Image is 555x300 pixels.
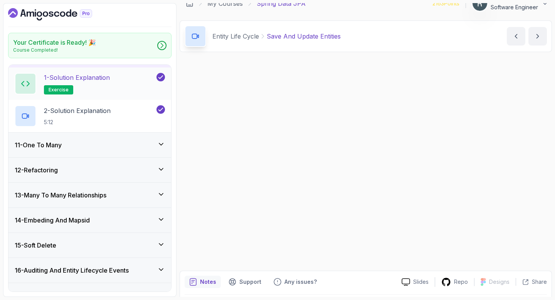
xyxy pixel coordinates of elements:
[13,47,96,53] p: Course Completed!
[15,291,87,300] h3: 17 - Data Transfer Objects
[15,165,58,175] h3: 12 - Refactoring
[8,158,171,182] button: 12-Refactoring
[44,106,111,115] p: 2 - Solution Explanation
[15,140,62,150] h3: 11 - One To Many
[489,278,510,286] p: Designs
[413,278,429,286] p: Slides
[200,278,216,286] p: Notes
[49,87,69,93] span: exercise
[516,278,547,286] button: Share
[267,32,341,41] p: Save And Update Entities
[435,277,474,287] a: Repo
[8,8,110,20] a: Dashboard
[185,276,221,288] button: notes button
[532,278,547,286] p: Share
[224,276,266,288] button: Support button
[395,278,435,286] a: Slides
[44,73,110,82] p: 1 - Solution Explanation
[8,233,171,258] button: 15-Soft Delete
[239,278,261,286] p: Support
[15,190,106,200] h3: 13 - Many To Many Relationships
[8,33,172,58] a: Your Certificate is Ready! 🎉Course Completed!
[8,258,171,283] button: 16-Auditing And Entity Lifecycle Events
[15,241,56,250] h3: 15 - Soft Delete
[8,208,171,233] button: 14-Embeding And Mapsid
[13,38,96,47] h2: Your Certificate is Ready! 🎉
[212,32,259,41] p: Entity Life Cycle
[454,278,468,286] p: Repo
[8,183,171,207] button: 13-Many To Many Relationships
[269,276,321,288] button: Feedback button
[15,216,90,225] h3: 14 - Embeding And Mapsid
[507,27,525,46] button: previous content
[15,266,129,275] h3: 16 - Auditing And Entity Lifecycle Events
[284,278,317,286] p: Any issues?
[8,133,171,157] button: 11-One To Many
[44,118,111,126] p: 5:12
[15,105,165,127] button: 2-Solution Explanation5:12
[491,3,538,11] p: Software Engineer
[15,73,165,94] button: 1-Solution Explanationexercise
[528,27,547,46] button: next content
